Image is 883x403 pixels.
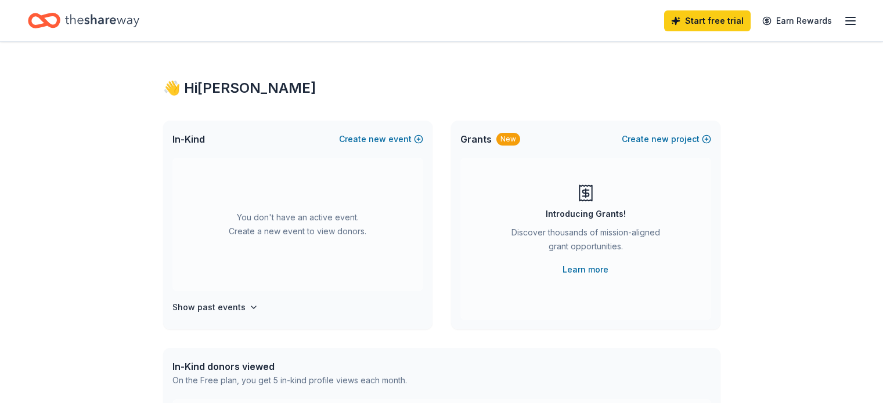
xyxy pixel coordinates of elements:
button: Createnewevent [339,132,423,146]
button: Createnewproject [622,132,711,146]
a: Start free trial [664,10,751,31]
span: Grants [460,132,492,146]
a: Earn Rewards [755,10,839,31]
div: Discover thousands of mission-aligned grant opportunities. [507,226,665,258]
span: new [369,132,386,146]
div: You don't have an active event. Create a new event to view donors. [172,158,423,291]
span: In-Kind [172,132,205,146]
span: new [651,132,669,146]
div: New [496,133,520,146]
div: In-Kind donors viewed [172,360,407,373]
a: Home [28,7,139,34]
div: 👋 Hi [PERSON_NAME] [163,79,720,97]
h4: Show past events [172,300,246,314]
a: Learn more [563,263,608,277]
div: Introducing Grants! [546,207,626,221]
button: Show past events [172,300,258,314]
div: On the Free plan, you get 5 in-kind profile views each month. [172,373,407,387]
